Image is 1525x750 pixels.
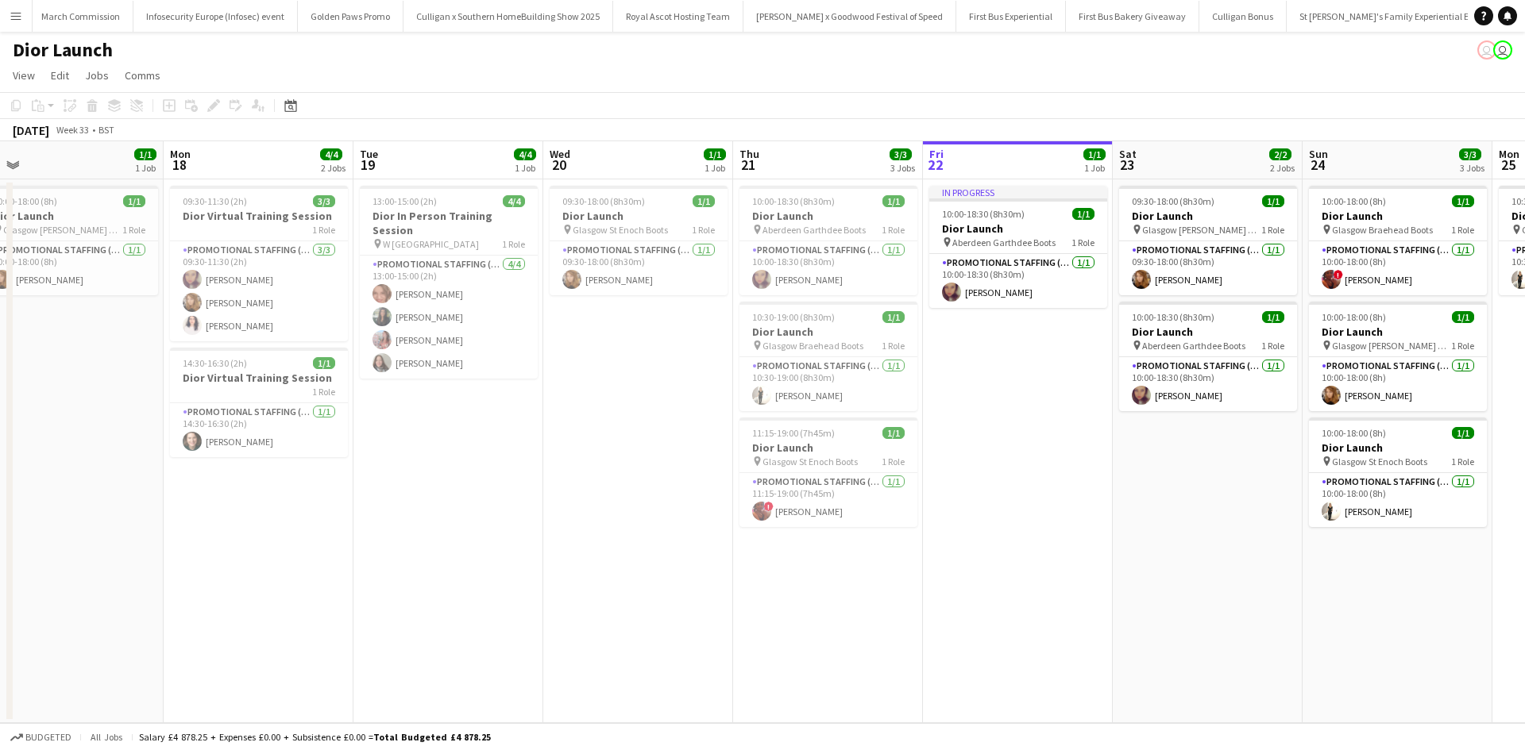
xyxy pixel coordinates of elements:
a: View [6,65,41,86]
h1: Dior Launch [13,38,113,62]
button: March Commission [29,1,133,32]
span: Total Budgeted £4 878.25 [373,731,491,743]
div: Salary £4 878.25 + Expenses £0.00 + Subsistence £0.00 = [139,731,491,743]
app-user-avatar: Joanne Milne [1493,40,1512,60]
button: Infosecurity Europe (Infosec) event [133,1,298,32]
a: Jobs [79,65,115,86]
button: Culligan x Southern HomeBuilding Show 2025 [403,1,613,32]
button: First Bus Experiential [956,1,1066,32]
button: Culligan Bonus [1199,1,1287,32]
div: BST [98,124,114,136]
button: Royal Ascot Hosting Team [613,1,743,32]
button: Budgeted [8,729,74,746]
a: Comms [118,65,167,86]
div: [DATE] [13,122,49,138]
button: St [PERSON_NAME]'s Family Experiential Event [1287,1,1500,32]
span: Jobs [85,68,109,83]
span: Budgeted [25,732,71,743]
span: View [13,68,35,83]
span: All jobs [87,731,125,743]
app-user-avatar: Joanne Milne [1477,40,1496,60]
span: Comms [125,68,160,83]
button: First Bus Bakery Giveaway [1066,1,1199,32]
a: Edit [44,65,75,86]
button: [PERSON_NAME] x Goodwood Festival of Speed [743,1,956,32]
button: Golden Paws Promo [298,1,403,32]
span: Edit [51,68,69,83]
